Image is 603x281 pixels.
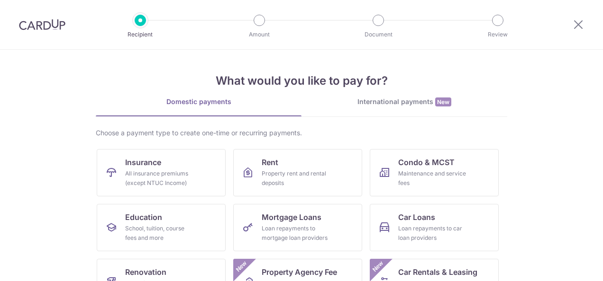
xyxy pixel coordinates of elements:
p: Amount [224,30,294,39]
span: Mortgage Loans [262,211,321,223]
div: Domestic payments [96,97,301,106]
div: International payments [301,97,507,107]
a: RentProperty rent and rental deposits [233,149,362,196]
span: New [370,259,386,274]
a: EducationSchool, tuition, course fees and more [97,204,226,251]
p: Recipient [105,30,175,39]
a: Condo & MCSTMaintenance and service fees [370,149,499,196]
span: Insurance [125,157,161,168]
div: Property rent and rental deposits [262,169,330,188]
p: Document [343,30,413,39]
p: Review [463,30,533,39]
a: Mortgage LoansLoan repayments to mortgage loan providers [233,204,362,251]
span: New [435,97,451,106]
span: Car Loans [398,211,435,223]
span: Condo & MCST [398,157,455,168]
h4: What would you like to pay for? [96,72,507,89]
span: Renovation [125,266,166,278]
span: Property Agency Fee [262,266,337,278]
span: New [234,259,249,274]
div: Choose a payment type to create one-time or recurring payments. [96,128,507,138]
span: Car Rentals & Leasing [398,266,477,278]
span: Education [125,211,162,223]
div: All insurance premiums (except NTUC Income) [125,169,193,188]
div: Loan repayments to car loan providers [398,224,466,243]
span: Rent [262,157,278,168]
a: Car LoansLoan repayments to car loan providers [370,204,499,251]
div: Loan repayments to mortgage loan providers [262,224,330,243]
div: School, tuition, course fees and more [125,224,193,243]
a: InsuranceAll insurance premiums (except NTUC Income) [97,149,226,196]
div: Maintenance and service fees [398,169,466,188]
img: CardUp [19,19,65,30]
